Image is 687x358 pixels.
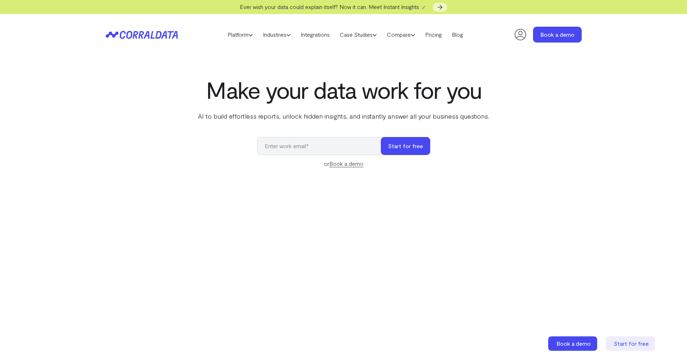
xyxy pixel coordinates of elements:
[223,29,258,40] a: Platform
[556,340,591,347] span: Book a demo
[296,29,335,40] a: Integrations
[335,29,382,40] a: Case Studies
[447,29,468,40] a: Blog
[420,29,447,40] a: Pricing
[257,159,430,168] div: or
[240,3,428,10] span: Ever wish your data could explain itself? Now it can. Meet Instant Insights 🪄
[197,111,491,121] p: AI to build effortless reports, unlock hidden insights, and instantly answer all your business qu...
[548,336,599,351] a: Book a demo
[606,336,656,351] a: Start for free
[533,27,582,43] a: Book a demo
[329,160,364,167] a: Book a demo
[258,29,296,40] a: Industries
[197,77,491,103] h1: Make your data work for you
[257,137,388,155] input: Enter work email*
[614,340,649,347] span: Start for free
[381,137,430,155] button: Start for free
[382,29,420,40] a: Compare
